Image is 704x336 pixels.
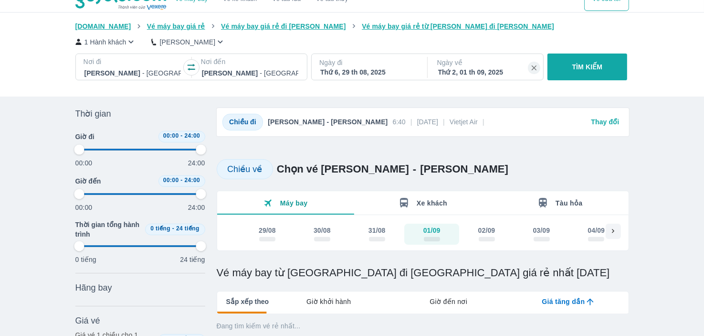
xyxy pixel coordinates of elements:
span: Máy bay [280,199,308,207]
span: [DATE] [417,117,438,127]
p: 1 Hành khách [84,37,126,47]
span: Chọn vé [PERSON_NAME] [PERSON_NAME] [277,163,508,176]
div: lab API tabs example [269,292,628,312]
p: Thay đổi [591,117,619,127]
span: 6:40 [393,117,406,127]
span: Giờ đi [75,132,95,141]
p: 24:00 [188,203,205,212]
span: Vietjet Air [450,117,478,127]
p: Nơi đến [201,57,299,66]
span: Thời gian tổng hành trình [75,220,141,239]
span: Giá tăng dần [542,297,585,306]
span: Hãng bay [75,282,112,293]
h1: Vé máy bay từ [GEOGRAPHIC_DATA] đi [GEOGRAPHIC_DATA] giá rẻ nhất [DATE] [217,266,629,280]
span: Thời gian [75,108,111,119]
span: Giờ đến nơi [430,297,467,306]
p: 0 tiếng [75,255,96,264]
button: TÌM KIẾM [547,54,627,80]
nav: breadcrumb [75,22,629,31]
span: 00:00 [163,132,179,139]
span: Chiều đi [229,118,256,126]
span: 0 tiếng [150,225,170,232]
div: scrollable day and price [240,224,606,245]
span: - [180,177,182,184]
div: 04/09 [588,226,605,235]
span: Xe khách [417,199,447,207]
p: | [410,117,412,127]
div: 02/09 [478,226,495,235]
p: Ngày đi [319,58,418,67]
span: - [413,163,416,175]
span: Vé máy bay giá rẻ từ [PERSON_NAME] đi [PERSON_NAME] [362,22,554,30]
span: 24 tiếng [176,225,200,232]
div: Thứ 2, 01 th 09, 2025 [438,67,535,77]
div: 30/08 [314,226,331,235]
span: 24:00 [184,132,200,139]
p: 24:00 [188,158,205,168]
button: Thay đổi [587,114,623,130]
span: Giờ khởi hành [306,297,351,306]
span: 00:00 [163,177,179,184]
p: [PERSON_NAME] - [PERSON_NAME] [268,117,388,127]
p: 24 tiếng [180,255,205,264]
p: Đang tìm kiếm vé rẻ nhất... [217,321,629,331]
span: [DOMAIN_NAME] [75,22,131,30]
span: 24:00 [184,177,200,184]
div: 03/09 [533,226,550,235]
span: Giờ đến [75,176,101,186]
span: - [172,225,174,232]
p: 00:00 [75,158,93,168]
p: | [483,117,484,127]
div: Thứ 6, 29 th 08, 2025 [320,67,417,77]
p: Nơi đi [84,57,182,66]
span: Vé máy bay giá rẻ đi [PERSON_NAME] [221,22,346,30]
div: 31/08 [368,226,386,235]
div: 01/09 [423,226,441,235]
span: Giá vé [75,315,100,326]
button: [PERSON_NAME] [151,37,225,47]
span: Chiều về [227,164,262,174]
span: Tàu hỏa [556,199,583,207]
p: [PERSON_NAME] [159,37,215,47]
span: Vé máy bay giá rẻ [147,22,205,30]
p: TÌM KIẾM [572,62,603,72]
span: - [180,132,182,139]
p: | [443,117,445,127]
p: Ngày về [437,58,536,67]
p: 00:00 [75,203,93,212]
span: Sắp xếp theo [226,297,269,306]
div: 29/08 [259,226,276,235]
button: 1 Hành khách [75,37,137,47]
